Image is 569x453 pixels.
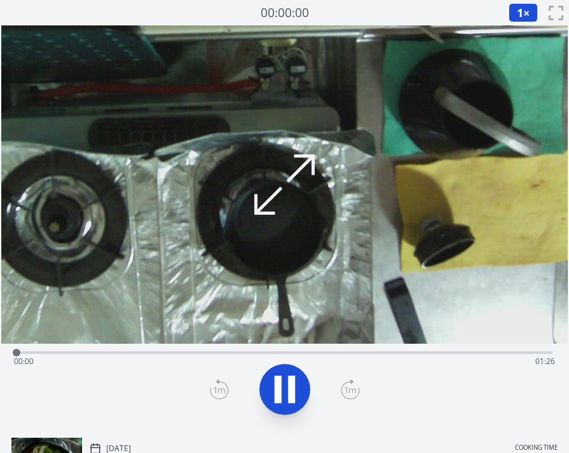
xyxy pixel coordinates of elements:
[509,3,538,22] button: 1×
[517,5,523,20] span: 1
[535,356,555,367] span: 01:26
[261,4,309,22] a: 00:00:00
